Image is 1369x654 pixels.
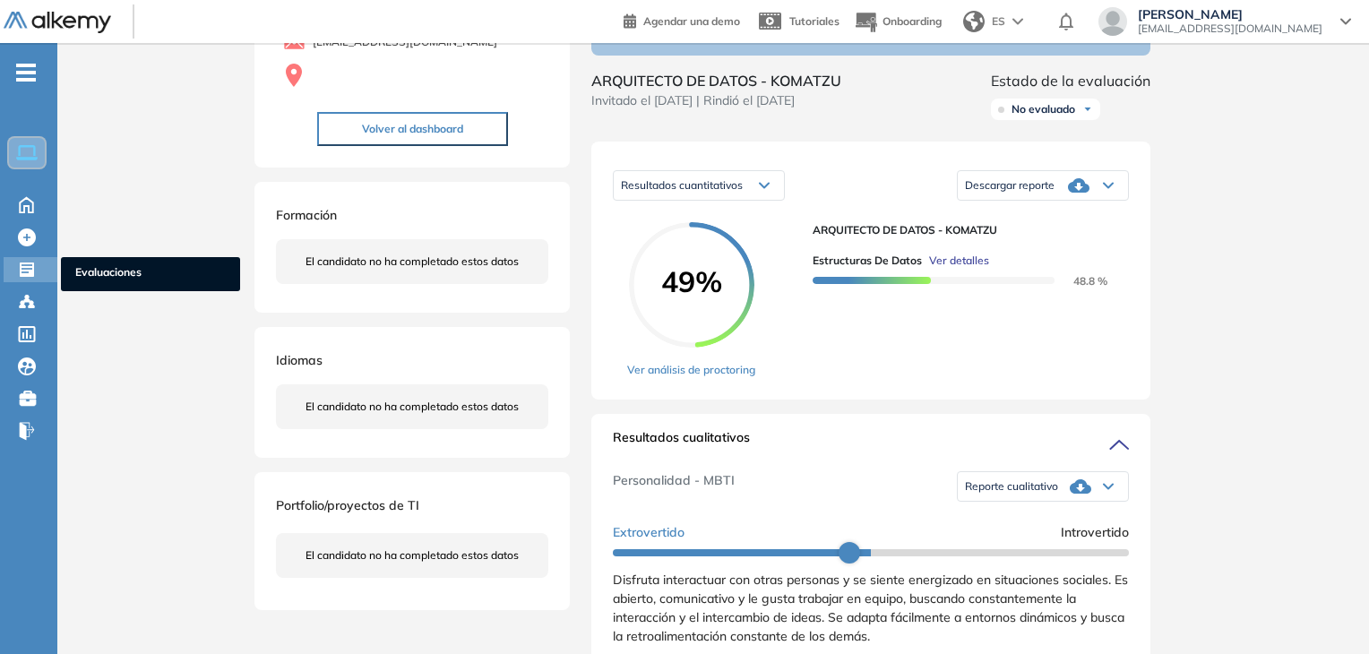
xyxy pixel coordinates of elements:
[624,9,740,30] a: Agendar una demo
[306,254,519,270] span: El candidato no ha completado estos datos
[813,222,1115,238] span: ARQUITECTO DE DATOS - KOMATZU
[75,264,226,284] span: Evaluaciones
[4,12,111,34] img: Logo
[16,71,36,74] i: -
[929,253,989,269] span: Ver detalles
[965,479,1058,494] span: Reporte cualitativo
[1061,523,1129,542] span: Introvertido
[922,253,989,269] button: Ver detalles
[991,70,1150,91] span: Estado de la evaluación
[629,267,754,296] span: 49%
[1082,104,1093,115] img: Ícono de flecha
[643,14,740,28] span: Agendar una demo
[276,207,337,223] span: Formación
[963,11,985,32] img: world
[965,178,1055,193] span: Descargar reporte
[613,523,684,542] span: Extrovertido
[306,547,519,564] span: El candidato no ha completado estos datos
[591,70,841,91] span: ARQUITECTO DE DATOS - KOMATZU
[276,497,419,513] span: Portfolio/proyectos de TI
[627,362,755,378] a: Ver análisis de proctoring
[1138,22,1322,36] span: [EMAIL_ADDRESS][DOMAIN_NAME]
[813,253,922,269] span: Estructuras de Datos
[613,428,750,457] span: Resultados cualitativos
[621,178,743,192] span: Resultados cuantitativos
[854,3,942,41] button: Onboarding
[306,399,519,415] span: El candidato no ha completado estos datos
[591,91,841,110] span: Invitado el [DATE] | Rindió el [DATE]
[1052,274,1107,288] span: 48.8 %
[613,572,1128,644] span: Disfruta interactuar con otras personas y se siente energizado en situaciones sociales. Es abiert...
[1012,102,1075,116] span: No evaluado
[613,471,735,502] span: Personalidad - MBTI
[317,112,508,146] button: Volver al dashboard
[1138,7,1322,22] span: [PERSON_NAME]
[883,14,942,28] span: Onboarding
[276,352,323,368] span: Idiomas
[992,13,1005,30] span: ES
[789,14,839,28] span: Tutoriales
[1012,18,1023,25] img: arrow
